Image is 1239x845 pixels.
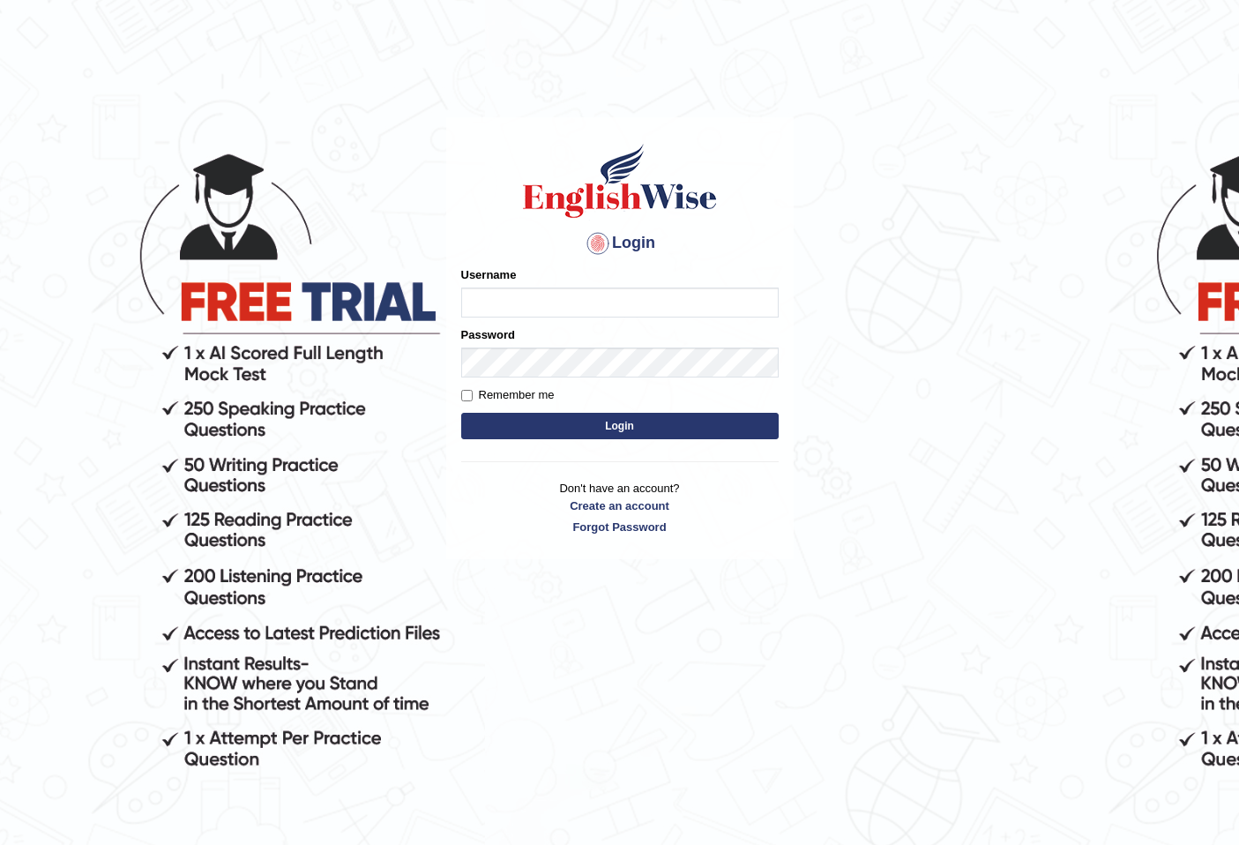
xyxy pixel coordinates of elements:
p: Don't have an account? [461,480,779,535]
button: Login [461,413,779,439]
label: Password [461,326,515,343]
a: Forgot Password [461,519,779,535]
h4: Login [461,229,779,258]
label: Remember me [461,386,555,404]
img: Logo of English Wise sign in for intelligent practice with AI [519,141,720,221]
label: Username [461,266,517,283]
a: Create an account [461,497,779,514]
input: Remember me [461,390,473,401]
